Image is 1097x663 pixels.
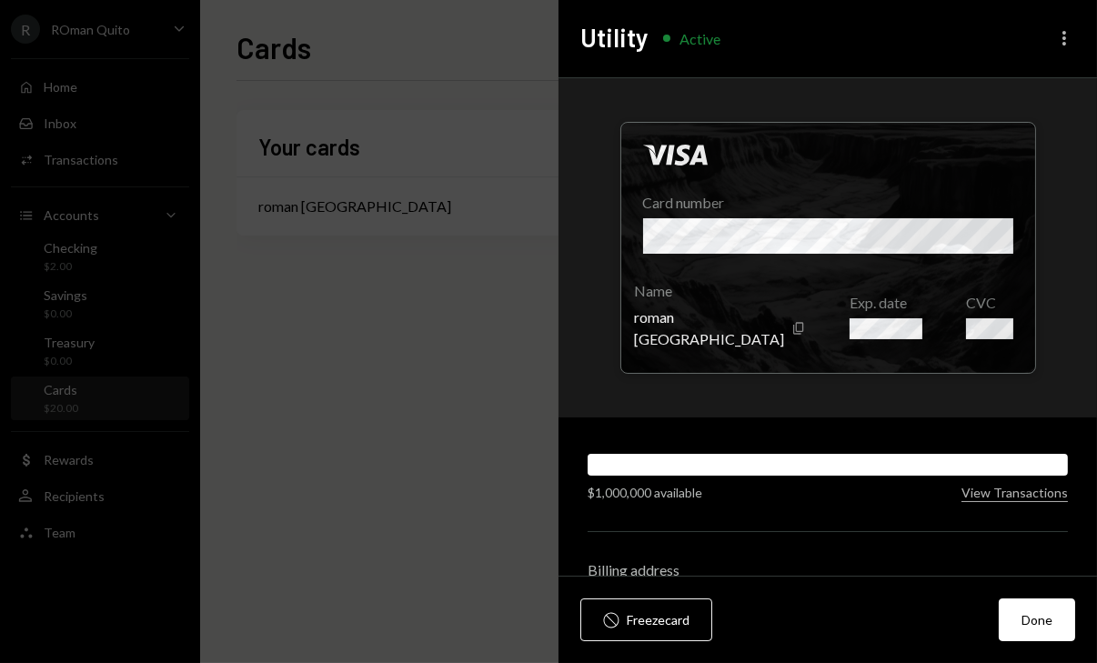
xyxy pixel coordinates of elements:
[627,610,689,629] div: Freeze card
[679,30,720,47] div: Active
[588,483,702,502] div: $1,000,000 available
[961,485,1068,502] button: View Transactions
[999,598,1075,641] button: Done
[620,122,1036,374] div: Click to hide
[580,20,649,55] h2: Utility
[588,561,1068,578] div: Billing address
[580,598,712,641] button: Freezecard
